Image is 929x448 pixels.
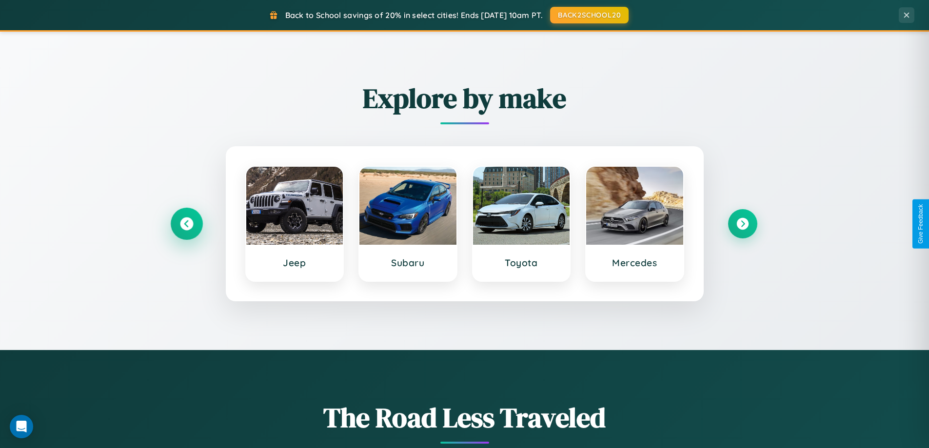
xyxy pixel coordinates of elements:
h3: Toyota [483,257,560,269]
h3: Subaru [369,257,447,269]
button: BACK2SCHOOL20 [550,7,629,23]
h1: The Road Less Traveled [172,399,757,436]
h3: Jeep [256,257,334,269]
div: Give Feedback [917,204,924,244]
h3: Mercedes [596,257,673,269]
h2: Explore by make [172,79,757,117]
div: Open Intercom Messenger [10,415,33,438]
span: Back to School savings of 20% in select cities! Ends [DATE] 10am PT. [285,10,543,20]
